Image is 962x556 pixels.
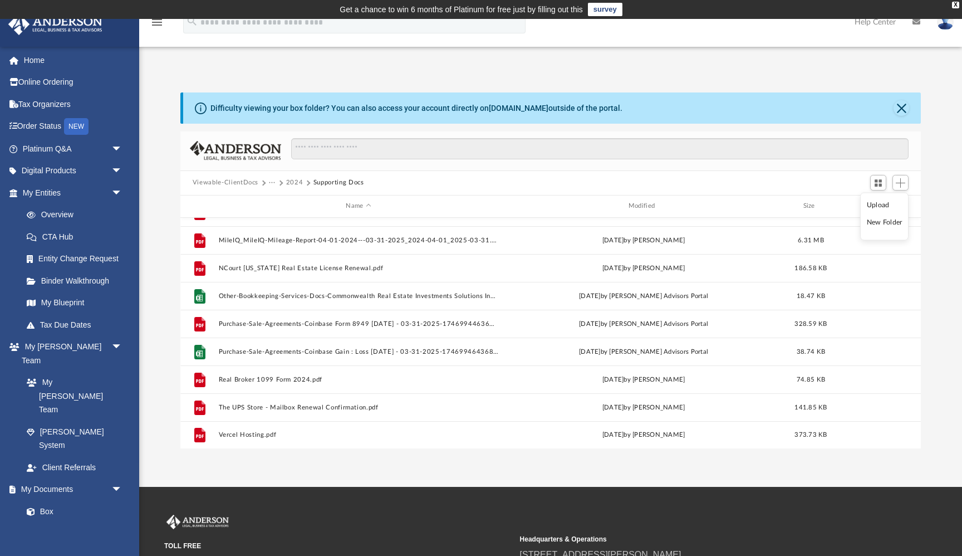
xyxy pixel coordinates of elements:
[286,178,303,188] button: 2024
[865,260,890,276] button: More options
[8,160,139,182] a: Digital Productsarrow_drop_down
[150,16,164,29] i: menu
[218,348,498,355] button: Purchase-Sale-Agreements-Coinbase Gain : Loss [DATE] - 03-31-2025-1746994643682105d3cf298.xlsx
[503,201,784,211] div: Modified
[111,479,134,501] span: arrow_drop_down
[503,235,783,245] div: [DATE] by [PERSON_NAME]
[313,178,364,188] button: Supporting Docs
[503,319,783,329] div: [DATE] by [PERSON_NAME] Advisors Portal
[865,427,890,443] button: More options
[503,374,783,384] div: [DATE] by [PERSON_NAME]
[150,21,164,29] a: menu
[111,336,134,359] span: arrow_drop_down
[865,232,890,248] button: More options
[16,314,139,336] a: Tax Due Dates
[185,201,213,211] div: id
[865,287,890,304] button: More options
[788,201,833,211] div: Size
[8,93,139,115] a: Tax Organizers
[892,175,909,191] button: Add
[489,104,548,113] a: [DOMAIN_NAME]
[16,372,128,421] a: My [PERSON_NAME] Team
[340,3,583,16] div: Get a chance to win 6 months of Platinum for free just by filling out this
[64,118,89,135] div: NEW
[794,320,827,326] span: 328.59 KB
[860,193,909,241] ul: Add
[111,182,134,204] span: arrow_drop_down
[186,15,198,27] i: search
[503,402,783,412] div: [DATE] by [PERSON_NAME]
[111,138,134,160] span: arrow_drop_down
[503,430,783,440] div: [DATE] by [PERSON_NAME]
[218,320,498,328] button: Purchase-Sale-Agreements-Coinbase Form 8949 [DATE] - 03-31-2025-17469944636821051f0e795.pdf
[8,336,134,372] a: My [PERSON_NAME] Teamarrow_drop_down
[16,456,134,479] a: Client Referrals
[218,404,498,411] button: The UPS Store - Mailbox Renewal Confirmation.pdf
[794,404,827,410] span: 141.85 KB
[218,265,498,272] button: NCourt [US_STATE] Real Estate License Renewal.pdf
[218,201,498,211] div: Name
[218,376,498,383] button: Real Broker 1099 Form 2024.pdf
[8,49,139,71] a: Home
[164,541,512,551] small: TOLL FREE
[16,421,134,456] a: [PERSON_NAME] System
[291,138,909,159] input: Search files and folders
[794,265,827,271] span: 186.58 KB
[865,343,890,360] button: More options
[588,3,622,16] a: survey
[8,138,139,160] a: Platinum Q&Aarrow_drop_down
[520,534,868,544] small: Headquarters & Operations
[218,431,498,438] button: Vercel Hosting.pdf
[894,100,909,116] button: Close
[16,270,139,292] a: Binder Walkthrough
[503,347,783,357] div: [DATE] by [PERSON_NAME] Advisors Portal
[838,201,916,211] div: id
[193,178,258,188] button: Viewable-ClientDocs
[867,199,902,211] li: Upload
[797,292,825,299] span: 18.47 KB
[218,237,498,244] button: MileIQ_MileIQ-Mileage-Report-04-01-2024---03-31-2025_2024-04-01_2025-03-31.pdf
[180,218,921,449] div: grid
[111,160,134,183] span: arrow_drop_down
[16,500,128,523] a: Box
[798,237,824,243] span: 6.31 MB
[867,217,902,228] li: New Folder
[8,479,134,501] a: My Documentsarrow_drop_down
[16,204,139,226] a: Overview
[5,13,106,35] img: Anderson Advisors Platinum Portal
[865,371,890,388] button: More options
[865,315,890,332] button: More options
[8,71,139,94] a: Online Ordering
[797,376,825,382] span: 74.85 KB
[952,2,959,8] div: close
[8,115,139,138] a: Order StatusNEW
[8,182,139,204] a: My Entitiesarrow_drop_down
[269,178,276,188] button: ···
[937,14,954,30] img: User Pic
[865,399,890,416] button: More options
[503,291,783,301] div: [DATE] by [PERSON_NAME] Advisors Portal
[797,348,825,354] span: 38.74 KB
[218,292,498,300] button: Other-Bookkeeping-Services-Docs-Commonwealth Real Estate Investments Solutions Income Expenses-17...
[794,432,827,438] span: 373.73 KB
[210,103,622,114] div: Difficulty viewing your box folder? You can also access your account directly on outside of the p...
[870,175,887,191] button: Switch to Grid View
[164,515,231,529] img: Anderson Advisors Platinum Portal
[503,263,783,273] div: [DATE] by [PERSON_NAME]
[16,292,134,314] a: My Blueprint
[16,248,139,270] a: Entity Change Request
[16,226,139,248] a: CTA Hub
